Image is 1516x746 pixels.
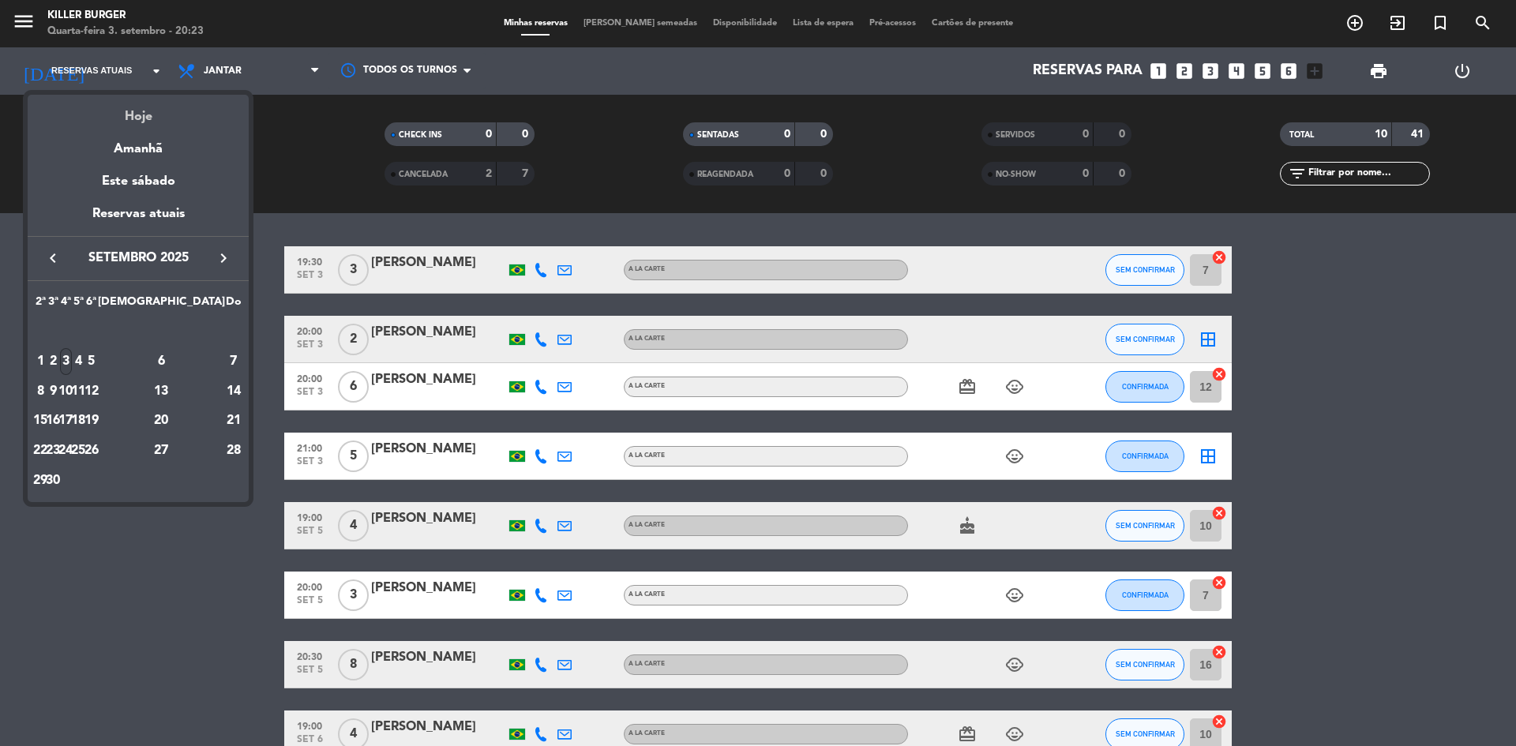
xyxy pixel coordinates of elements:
[59,406,72,436] td: 17 de setembro de 2025
[67,248,209,268] span: setembro 2025
[85,407,97,434] div: 19
[72,377,84,407] td: 11 de setembro de 2025
[72,406,84,436] td: 18 de setembro de 2025
[72,347,84,377] td: 4 de setembro de 2025
[225,347,242,377] td: 7 de setembro de 2025
[225,406,242,436] td: 21 de setembro de 2025
[72,436,84,466] td: 25 de setembro de 2025
[85,348,97,375] div: 5
[39,248,67,268] button: keyboard_arrow_left
[85,347,98,377] td: 5 de setembro de 2025
[225,436,242,466] td: 28 de setembro de 2025
[60,407,72,434] div: 17
[73,437,84,464] div: 25
[34,347,47,377] td: 1 de setembro de 2025
[85,436,98,466] td: 26 de setembro de 2025
[34,317,242,347] td: SET
[59,377,72,407] td: 10 de setembro de 2025
[47,347,59,377] td: 2 de setembro de 2025
[43,249,62,268] i: keyboard_arrow_left
[47,407,59,434] div: 16
[226,378,242,405] div: 14
[47,467,59,494] div: 30
[28,159,249,204] div: Este sábado
[35,437,47,464] div: 22
[47,436,59,466] td: 23 de setembro de 2025
[47,406,59,436] td: 16 de setembro de 2025
[85,377,98,407] td: 12 de setembro de 2025
[85,293,98,317] th: Sexta-feira
[47,437,59,464] div: 23
[73,378,84,405] div: 11
[85,378,97,405] div: 12
[98,293,225,317] th: Sábado
[28,204,249,236] div: Reservas atuais
[35,348,47,375] div: 1
[59,436,72,466] td: 24 de setembro de 2025
[226,407,242,434] div: 21
[225,377,242,407] td: 14 de setembro de 2025
[98,347,225,377] td: 6 de setembro de 2025
[226,437,242,464] div: 28
[47,466,59,496] td: 30 de setembro de 2025
[34,293,47,317] th: Segunda-feira
[225,293,242,317] th: Domingo
[104,407,219,434] div: 20
[60,348,72,375] div: 3
[47,378,59,405] div: 9
[47,348,59,375] div: 2
[60,437,72,464] div: 24
[59,293,72,317] th: Quarta-feira
[60,378,72,405] div: 10
[34,377,47,407] td: 8 de setembro de 2025
[35,467,47,494] div: 29
[28,95,249,127] div: Hoje
[47,377,59,407] td: 9 de setembro de 2025
[34,436,47,466] td: 22 de setembro de 2025
[59,347,72,377] td: 3 de setembro de 2025
[104,348,219,375] div: 6
[34,466,47,496] td: 29 de setembro de 2025
[85,406,98,436] td: 19 de setembro de 2025
[98,377,225,407] td: 13 de setembro de 2025
[72,293,84,317] th: Quinta-feira
[104,437,219,464] div: 27
[28,127,249,159] div: Amanhã
[35,407,47,434] div: 15
[104,378,219,405] div: 13
[35,378,47,405] div: 8
[85,437,97,464] div: 26
[73,407,84,434] div: 18
[226,348,242,375] div: 7
[209,248,238,268] button: keyboard_arrow_right
[73,348,84,375] div: 4
[98,436,225,466] td: 27 de setembro de 2025
[214,249,233,268] i: keyboard_arrow_right
[47,293,59,317] th: Terça-feira
[98,406,225,436] td: 20 de setembro de 2025
[34,406,47,436] td: 15 de setembro de 2025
